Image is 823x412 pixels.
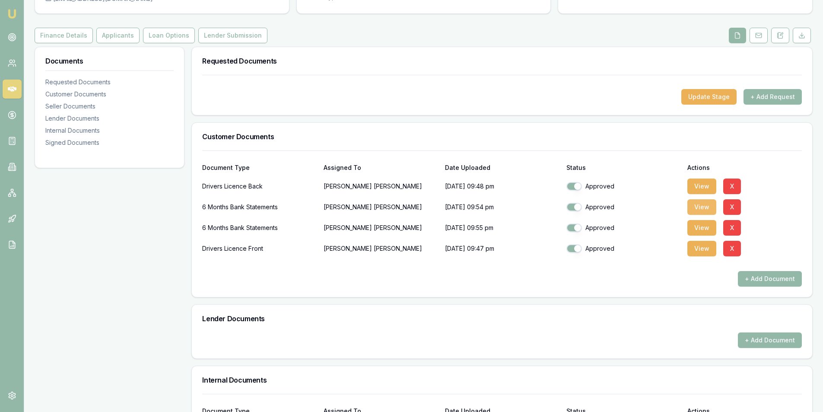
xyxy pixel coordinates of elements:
[681,89,737,105] button: Update Stage
[687,220,716,236] button: View
[202,240,317,257] div: Drivers Licence Front
[723,220,741,236] button: X
[566,165,681,171] div: Status
[45,57,174,64] h3: Documents
[687,165,802,171] div: Actions
[202,315,802,322] h3: Lender Documents
[566,182,681,191] div: Approved
[45,102,174,111] div: Seller Documents
[35,28,93,43] button: Finance Details
[7,9,17,19] img: emu-icon-u.png
[445,178,559,195] p: [DATE] 09:48 pm
[324,178,438,195] p: [PERSON_NAME] [PERSON_NAME]
[202,219,317,236] div: 6 Months Bank Statements
[45,126,174,135] div: Internal Documents
[143,28,195,43] button: Loan Options
[95,28,141,43] a: Applicants
[202,178,317,195] div: Drivers Licence Back
[96,28,140,43] button: Applicants
[324,240,438,257] p: [PERSON_NAME] [PERSON_NAME]
[445,219,559,236] p: [DATE] 09:55 pm
[324,165,438,171] div: Assigned To
[687,241,716,256] button: View
[197,28,269,43] a: Lender Submission
[324,219,438,236] p: [PERSON_NAME] [PERSON_NAME]
[445,165,559,171] div: Date Uploaded
[738,332,802,348] button: + Add Document
[198,28,267,43] button: Lender Submission
[566,224,681,232] div: Approved
[45,114,174,123] div: Lender Documents
[566,244,681,253] div: Approved
[45,90,174,99] div: Customer Documents
[202,198,317,216] div: 6 Months Bank Statements
[35,28,95,43] a: Finance Details
[566,203,681,211] div: Approved
[45,78,174,86] div: Requested Documents
[202,165,317,171] div: Document Type
[445,198,559,216] p: [DATE] 09:54 pm
[202,57,802,64] h3: Requested Documents
[45,138,174,147] div: Signed Documents
[202,133,802,140] h3: Customer Documents
[687,179,716,194] button: View
[687,199,716,215] button: View
[738,271,802,287] button: + Add Document
[141,28,197,43] a: Loan Options
[723,179,741,194] button: X
[723,199,741,215] button: X
[324,198,438,216] p: [PERSON_NAME] [PERSON_NAME]
[202,377,802,383] h3: Internal Documents
[744,89,802,105] button: + Add Request
[445,240,559,257] p: [DATE] 09:47 pm
[723,241,741,256] button: X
